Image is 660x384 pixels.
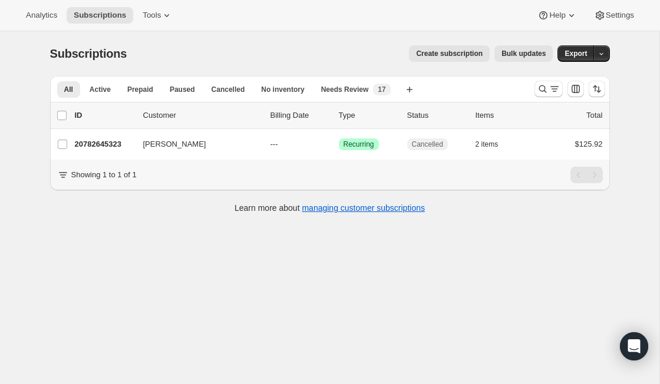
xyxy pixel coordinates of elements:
button: [PERSON_NAME] [136,135,254,154]
p: ID [75,110,134,121]
nav: Pagination [570,167,603,183]
span: Active [90,85,111,94]
span: Needs Review [321,85,369,94]
p: Total [586,110,602,121]
p: Customer [143,110,261,121]
button: Search and filter results [534,81,563,97]
span: Analytics [26,11,57,20]
button: Sort the results [589,81,605,97]
p: Status [407,110,466,121]
span: Export [565,49,587,58]
span: Cancelled [412,140,443,149]
p: Showing 1 to 1 of 1 [71,169,137,181]
button: Tools [136,7,180,24]
p: 20782645323 [75,138,134,150]
p: Learn more about [235,202,425,214]
div: Items [476,110,534,121]
span: Tools [143,11,161,20]
span: Bulk updates [501,49,546,58]
span: $125.92 [575,140,603,148]
div: IDCustomerBilling DateTypeStatusItemsTotal [75,110,603,121]
button: Subscriptions [67,7,133,24]
span: 2 items [476,140,499,149]
button: Bulk updates [494,45,553,62]
span: 17 [378,85,385,94]
span: --- [270,140,278,148]
div: Open Intercom Messenger [620,332,648,360]
p: Billing Date [270,110,329,121]
button: Analytics [19,7,64,24]
span: No inventory [261,85,304,94]
span: Help [549,11,565,20]
span: All [64,85,73,94]
span: Recurring [344,140,374,149]
span: Cancelled [212,85,245,94]
button: Create subscription [409,45,490,62]
div: Type [339,110,398,121]
button: Export [557,45,594,62]
span: Subscriptions [74,11,126,20]
button: 2 items [476,136,511,153]
button: Help [530,7,584,24]
span: [PERSON_NAME] [143,138,206,150]
span: Prepaid [127,85,153,94]
button: Customize table column order and visibility [567,81,584,97]
span: Create subscription [416,49,483,58]
button: Settings [587,7,641,24]
span: Subscriptions [50,47,127,60]
span: Settings [606,11,634,20]
span: Paused [170,85,195,94]
div: 20782645323[PERSON_NAME]---SuccessRecurringCancelled2 items$125.92 [75,136,603,153]
a: managing customer subscriptions [302,203,425,213]
button: Create new view [400,81,419,98]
